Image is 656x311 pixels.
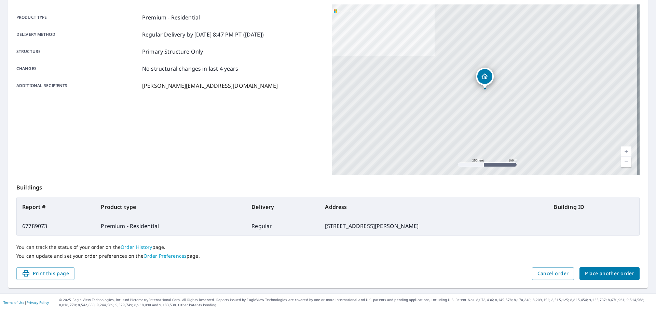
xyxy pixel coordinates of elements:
button: Print this page [16,267,74,280]
p: Changes [16,65,139,73]
p: Regular Delivery by [DATE] 8:47 PM PT ([DATE]) [142,30,264,39]
p: No structural changes in last 4 years [142,65,238,73]
span: Cancel order [537,269,569,278]
td: 67789073 [17,216,95,236]
td: Regular [246,216,319,236]
a: Current Level 17, Zoom Out [621,157,631,167]
p: © 2025 Eagle View Technologies, Inc. and Pictometry International Corp. All Rights Reserved. Repo... [59,297,653,308]
th: Building ID [548,197,639,216]
p: Delivery method [16,30,139,39]
a: Privacy Policy [27,300,49,305]
span: Print this page [22,269,69,278]
p: You can update and set your order preferences on the page. [16,253,640,259]
p: Primary Structure Only [142,47,203,56]
p: Premium - Residential [142,13,200,22]
p: Additional recipients [16,82,139,90]
button: Cancel order [532,267,574,280]
p: | [3,300,49,305]
p: [PERSON_NAME][EMAIL_ADDRESS][DOMAIN_NAME] [142,82,278,90]
button: Place another order [579,267,640,280]
a: Order History [121,244,152,250]
p: Buildings [16,175,640,197]
p: Product type [16,13,139,22]
p: Structure [16,47,139,56]
a: Terms of Use [3,300,25,305]
a: Order Preferences [143,253,187,259]
span: Place another order [585,269,634,278]
th: Delivery [246,197,319,216]
th: Product type [95,197,246,216]
div: Dropped pin, building 1, Residential property, 2217 1/2 Wimberly Ln Austin, TX 78735 [476,68,494,89]
th: Address [319,197,548,216]
p: You can track the status of your order on the page. [16,244,640,250]
a: Current Level 17, Zoom In [621,146,631,157]
th: Report # [17,197,95,216]
td: Premium - Residential [95,216,246,236]
td: [STREET_ADDRESS][PERSON_NAME] [319,216,548,236]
